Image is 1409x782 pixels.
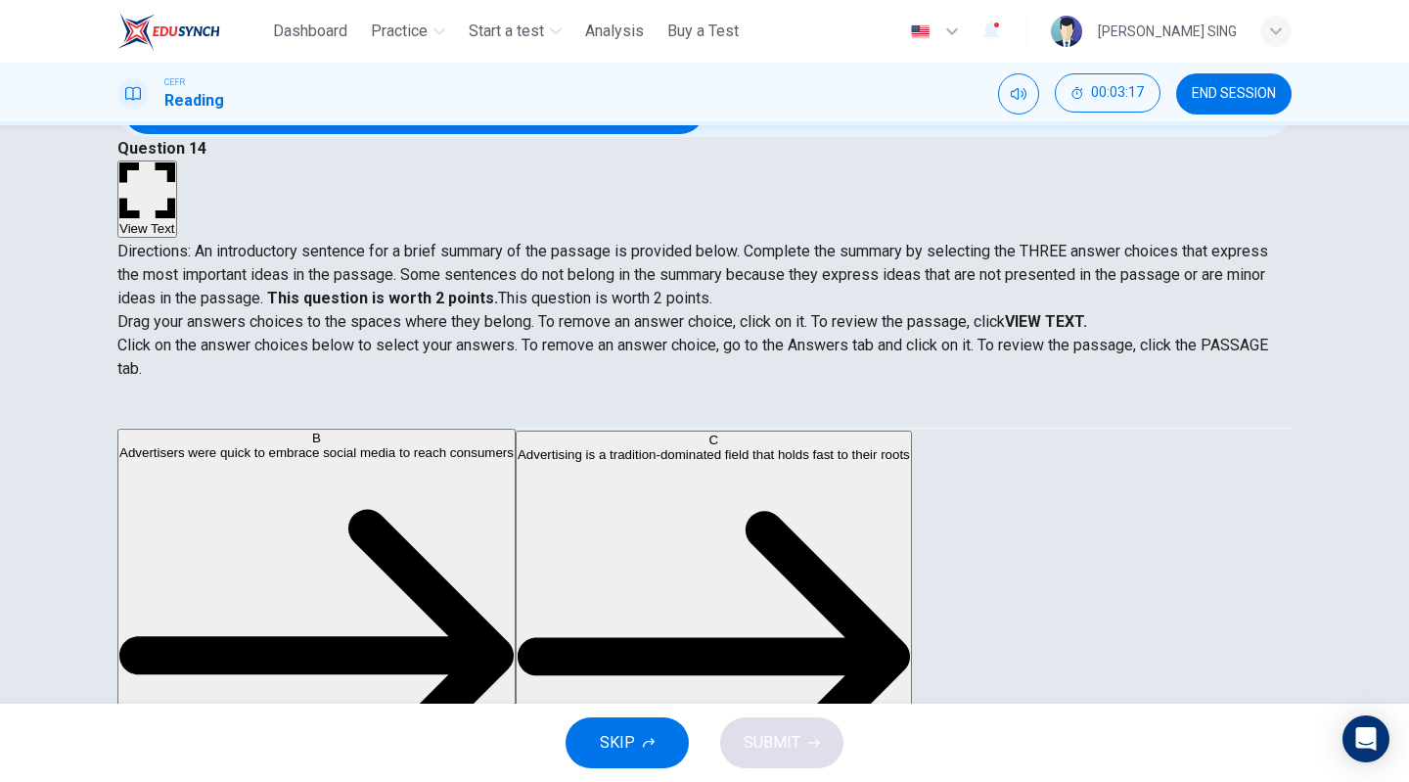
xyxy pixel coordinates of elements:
p: Drag your answers choices to the spaces where they belong. To remove an answer choice, click on i... [117,310,1292,334]
span: Dashboard [273,20,347,43]
div: Mute [998,73,1039,115]
span: Directions: An introductory sentence for a brief summary of the passage is provided below. Comple... [117,242,1268,307]
span: CEFR [164,75,185,89]
div: Hide [1055,73,1160,115]
span: Advertising is a tradition-dominated field that holds fast to their roots [518,447,910,462]
strong: This question is worth 2 points. [263,289,498,307]
span: Analysis [585,20,644,43]
button: Analysis [577,14,652,49]
button: SKIP [566,717,689,768]
span: Start a test [469,20,544,43]
div: B [119,431,514,445]
span: Buy a Test [667,20,739,43]
button: Buy a Test [659,14,747,49]
button: Start a test [461,14,569,49]
img: ELTC logo [117,12,220,51]
a: ELTC logo [117,12,265,51]
h4: Question 14 [117,137,1292,161]
h1: Reading [164,89,224,113]
span: This question is worth 2 points. [498,289,712,307]
img: Profile picture [1051,16,1082,47]
span: 00:03:17 [1091,85,1144,101]
div: Open Intercom Messenger [1342,715,1389,762]
button: Dashboard [265,14,355,49]
div: [PERSON_NAME] SING [1098,20,1237,43]
img: en [908,24,932,39]
span: SKIP [600,729,635,757]
span: END SESSION [1192,86,1276,102]
p: Click on the answer choices below to select your answers. To remove an answer choice, go to the A... [117,334,1292,381]
button: 00:03:17 [1055,73,1160,113]
strong: VIEW TEXT. [1005,312,1087,331]
button: END SESSION [1176,73,1292,115]
span: Advertisers were quick to embrace social media to reach consumers [119,445,514,460]
button: View Text [117,161,177,238]
span: Practice [371,20,428,43]
div: C [518,433,910,447]
button: Practice [363,14,453,49]
div: Choose test type tabs [117,381,1292,428]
